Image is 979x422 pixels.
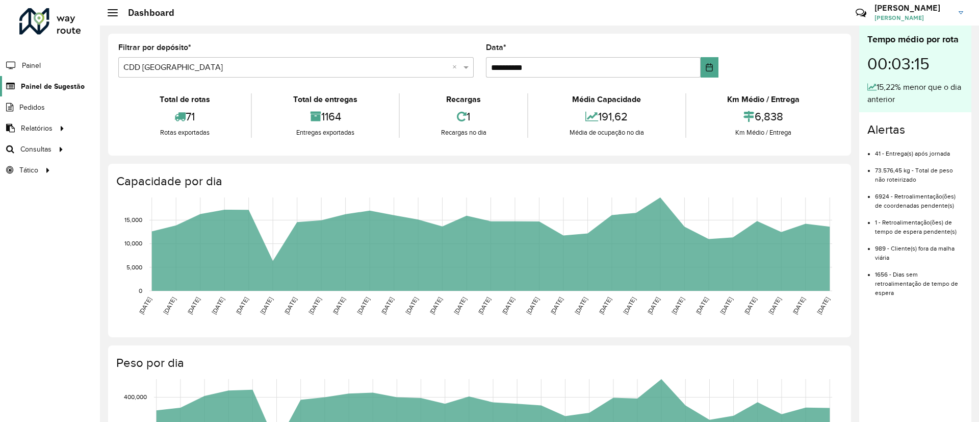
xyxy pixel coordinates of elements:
[402,128,525,138] div: Recargas no dia
[22,60,41,71] span: Painel
[767,296,782,315] text: [DATE]
[283,296,298,315] text: [DATE]
[211,296,225,315] text: [DATE]
[124,394,147,401] text: 400,000
[20,144,51,155] span: Consultas
[867,33,963,46] div: Tempo médio por rota
[719,296,734,315] text: [DATE]
[428,296,443,315] text: [DATE]
[531,93,682,106] div: Média Capacidade
[307,296,322,315] text: [DATE]
[874,3,951,13] h3: [PERSON_NAME]
[452,61,461,73] span: Clear all
[598,296,612,315] text: [DATE]
[689,128,838,138] div: Km Médio / Entrega
[116,356,841,370] h4: Peso por dia
[574,296,588,315] text: [DATE]
[525,296,540,315] text: [DATE]
[139,287,142,294] text: 0
[162,296,177,315] text: [DATE]
[21,123,53,134] span: Relatórios
[743,296,758,315] text: [DATE]
[816,296,831,315] text: [DATE]
[874,13,951,22] span: [PERSON_NAME]
[116,174,841,189] h4: Capacidade por dia
[118,7,174,18] h2: Dashboard
[331,296,346,315] text: [DATE]
[259,296,274,315] text: [DATE]
[701,57,718,78] button: Choose Date
[646,296,661,315] text: [DATE]
[875,141,963,158] li: 41 - Entrega(s) após jornada
[186,296,201,315] text: [DATE]
[549,296,564,315] text: [DATE]
[867,122,963,137] h4: Alertas
[867,46,963,81] div: 00:03:15
[671,296,685,315] text: [DATE]
[254,106,396,128] div: 1164
[124,217,142,224] text: 15,000
[19,165,38,176] span: Tático
[867,81,963,106] div: 15,22% menor que o dia anterior
[254,128,396,138] div: Entregas exportadas
[404,296,419,315] text: [DATE]
[694,296,709,315] text: [DATE]
[531,128,682,138] div: Média de ocupação no dia
[689,93,838,106] div: Km Médio / Entrega
[126,264,142,270] text: 5,000
[486,41,506,54] label: Data
[689,106,838,128] div: 6,838
[791,296,806,315] text: [DATE]
[501,296,516,315] text: [DATE]
[452,296,467,315] text: [DATE]
[121,93,248,106] div: Total de rotas
[138,296,152,315] text: [DATE]
[121,128,248,138] div: Rotas exportadas
[380,296,395,315] text: [DATE]
[875,158,963,184] li: 73.576,45 kg - Total de peso não roteirizado
[21,81,85,92] span: Painel de Sugestão
[19,102,45,113] span: Pedidos
[531,106,682,128] div: 191,62
[477,296,492,315] text: [DATE]
[118,41,191,54] label: Filtrar por depósito
[622,296,637,315] text: [DATE]
[254,93,396,106] div: Total de entregas
[121,106,248,128] div: 71
[875,184,963,210] li: 6924 - Retroalimentação(ões) de coordenadas pendente(s)
[875,262,963,297] li: 1656 - Dias sem retroalimentação de tempo de espera
[235,296,249,315] text: [DATE]
[875,236,963,262] li: 989 - Cliente(s) fora da malha viária
[402,106,525,128] div: 1
[124,240,142,247] text: 10,000
[850,2,872,24] a: Contato Rápido
[402,93,525,106] div: Recargas
[875,210,963,236] li: 1 - Retroalimentação(ões) de tempo de espera pendente(s)
[356,296,371,315] text: [DATE]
